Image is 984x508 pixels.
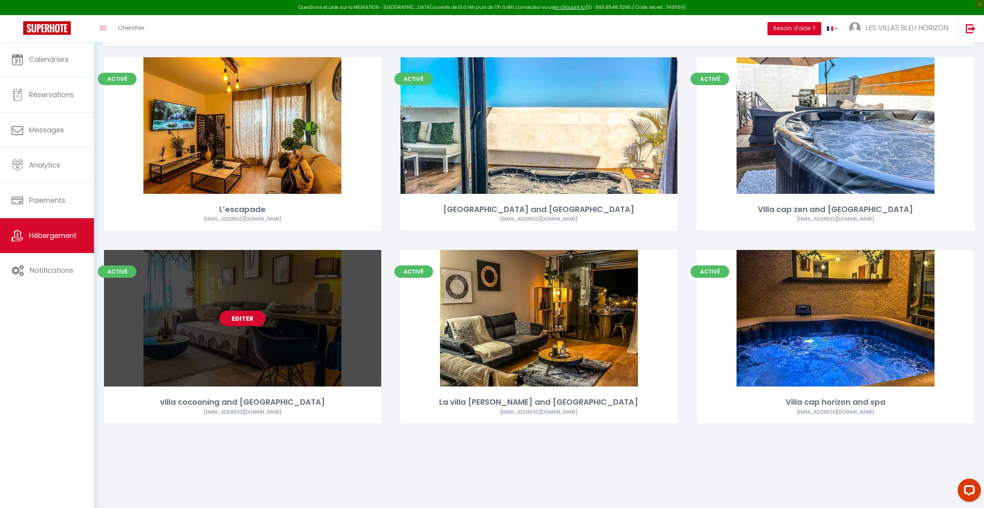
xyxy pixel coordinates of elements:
span: LES VILLAS BLEU HORIZON [866,23,948,32]
span: Notifications [30,265,73,275]
a: Editer [812,311,859,326]
div: Villa cap zen and [GEOGRAPHIC_DATA] [697,204,974,216]
a: Editer [219,311,266,326]
span: Activé [98,73,136,85]
a: ... LES VILLAS BLEU HORIZON [843,15,958,42]
span: Réservations [29,90,74,99]
div: Airbnb [401,216,678,223]
a: en cliquant ici [554,4,586,10]
div: Airbnb [104,216,381,223]
div: Villa cap horizon and spa [697,396,974,408]
span: Activé [394,73,433,85]
div: Airbnb [697,409,974,416]
a: Editer [812,118,859,133]
div: [GEOGRAPHIC_DATA] and [GEOGRAPHIC_DATA] [401,204,678,216]
span: Hébergement [29,231,77,240]
span: Chercher [118,24,145,32]
div: Airbnb [697,216,974,223]
img: ... [849,22,861,34]
div: villa cocooning and [GEOGRAPHIC_DATA] [104,396,381,408]
div: Airbnb [401,409,678,416]
span: Activé [98,265,136,278]
span: Analytics [29,160,60,170]
span: Activé [394,265,433,278]
span: Paiements [29,195,65,205]
span: Activé [691,265,729,278]
img: logout [966,24,975,33]
a: Editer [516,311,562,326]
div: L’escapade [104,204,381,216]
a: Editer [516,118,562,133]
div: Airbnb [104,409,381,416]
button: Besoin d'aide ? [767,22,821,35]
img: Super Booking [23,21,71,35]
a: Chercher [112,15,150,42]
div: La villa [PERSON_NAME] and [GEOGRAPHIC_DATA] [401,396,678,408]
span: Messages [29,125,64,135]
iframe: LiveChat chat widget [952,476,984,508]
span: Activé [691,73,729,85]
a: Editer [219,118,266,133]
span: Calendriers [29,55,69,64]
